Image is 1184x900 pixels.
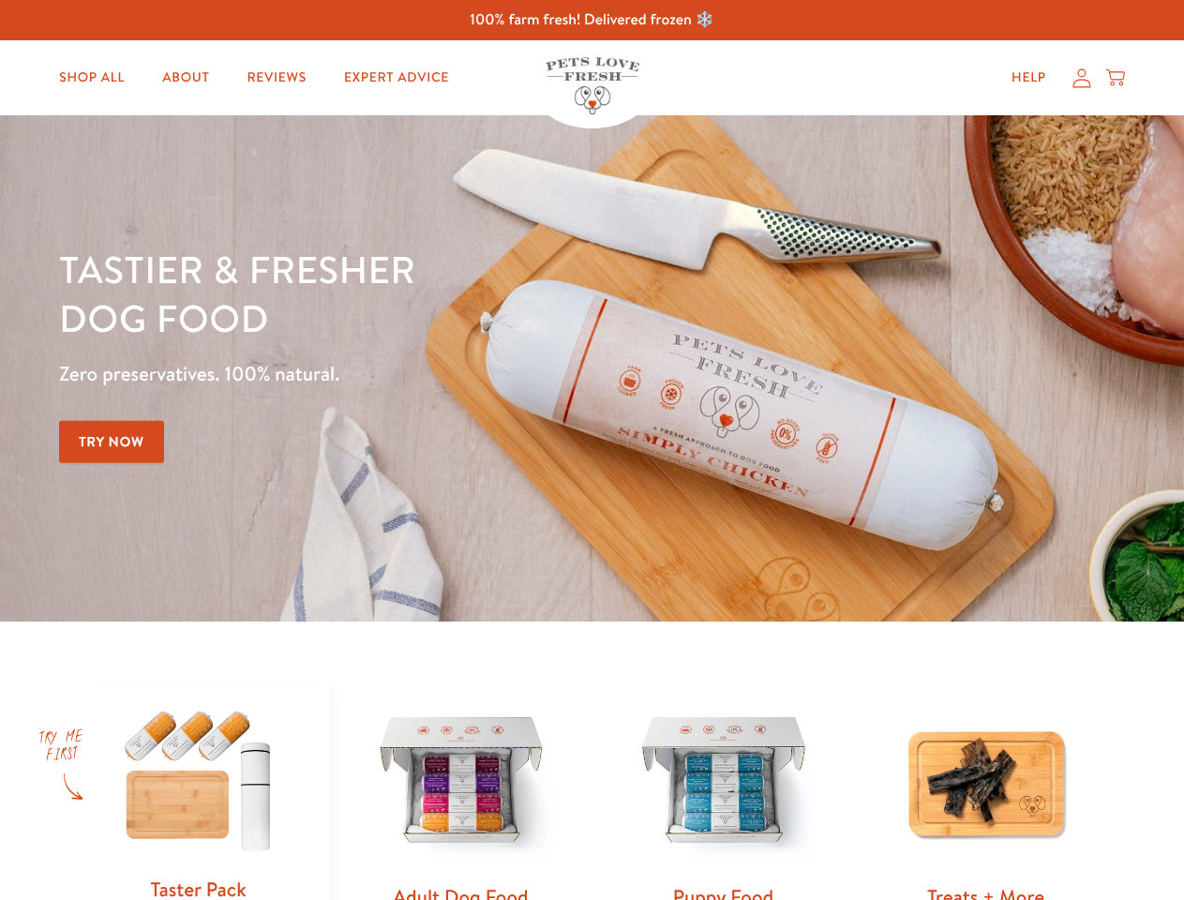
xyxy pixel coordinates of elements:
a: Expert Advice [329,59,464,97]
h1: Tastier & fresher dog food [59,245,770,342]
a: Reviews [232,59,321,97]
a: Help [997,59,1061,97]
a: About [147,59,224,97]
a: Shop All [44,59,140,97]
a: Try Now [59,421,164,463]
img: Pets Love Fresh [546,57,639,114]
p: Zero preservatives. 100% natural. [59,357,770,391]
